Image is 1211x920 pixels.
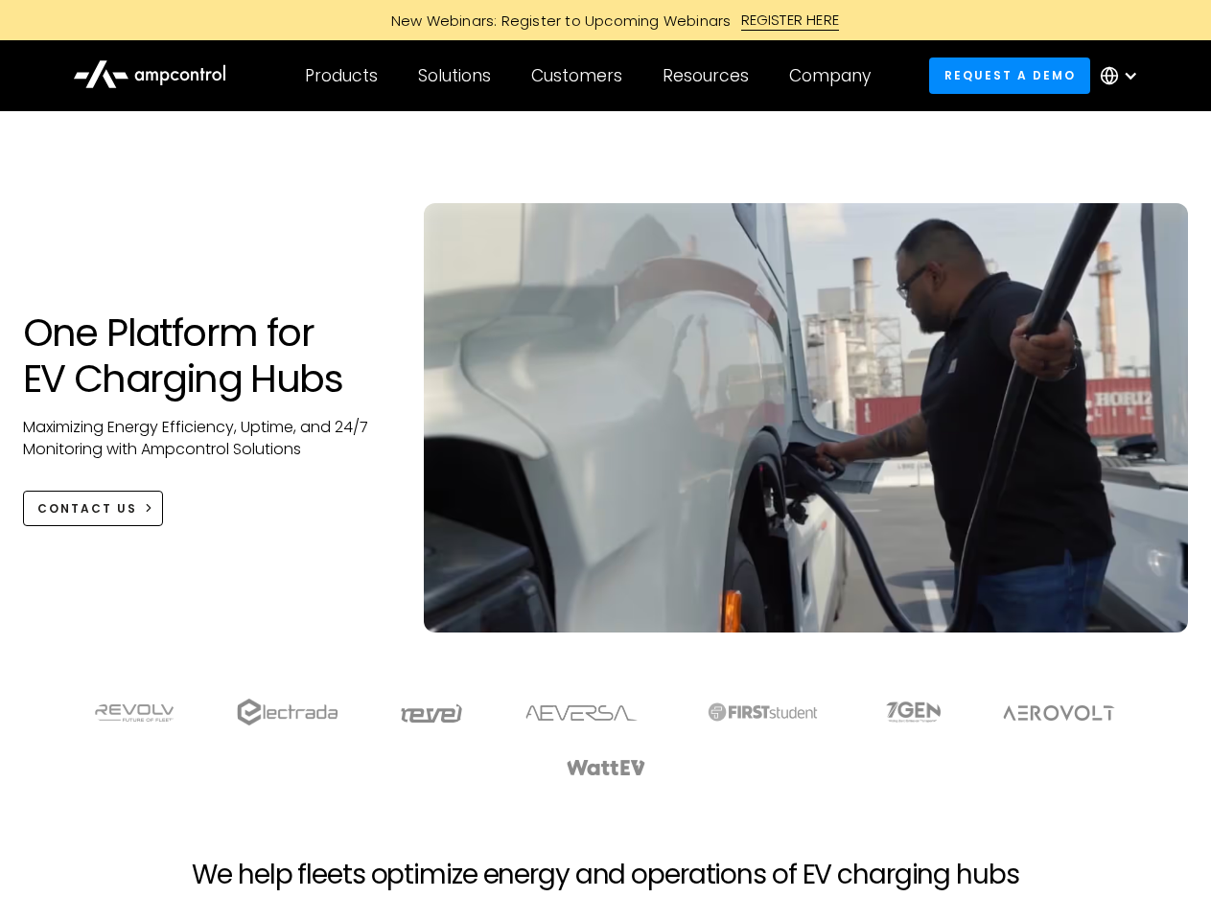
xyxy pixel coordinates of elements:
[663,65,749,86] div: Resources
[23,310,386,402] h1: One Platform for EV Charging Hubs
[531,65,622,86] div: Customers
[372,11,741,31] div: New Webinars: Register to Upcoming Webinars
[418,65,491,86] div: Solutions
[175,10,1037,31] a: New Webinars: Register to Upcoming WebinarsREGISTER HERE
[37,500,137,517] div: CONTACT US
[929,57,1090,93] a: Request a demo
[23,417,386,460] p: Maximizing Energy Efficiency, Uptime, and 24/7 Monitoring with Ampcontrol Solutions
[305,65,378,86] div: Products
[192,859,1018,891] h2: We help fleets optimize energy and operations of EV charging hubs
[741,10,840,31] div: REGISTER HERE
[1002,705,1116,721] img: Aerovolt Logo
[789,65,871,86] div: Company
[237,699,338,725] img: electrada logo
[23,491,164,526] a: CONTACT US
[566,760,646,775] img: WattEV logo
